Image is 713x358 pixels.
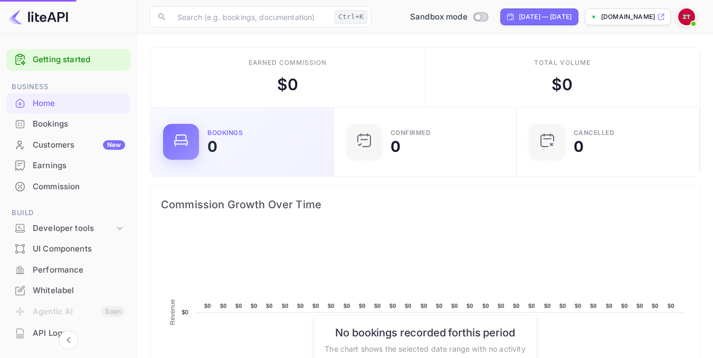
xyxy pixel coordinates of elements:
text: $0 [436,303,443,309]
a: Performance [6,260,130,279]
div: Home [6,93,130,114]
a: Commission [6,177,130,196]
div: Switch to Production mode [406,11,492,23]
div: Total volume [534,58,591,67]
div: Commission [6,177,130,197]
div: 0 [391,139,401,154]
text: $0 [220,303,227,309]
div: Home [33,98,125,110]
text: $0 [405,303,412,309]
div: New [103,140,125,150]
a: API Logs [6,323,130,343]
a: CustomersNew [6,135,130,154]
text: $0 [498,303,505,309]
text: $0 [668,303,674,309]
div: Performance [33,264,125,276]
div: Getting started [6,49,130,71]
text: $0 [590,303,597,309]
text: $0 [266,303,273,309]
span: Commission Growth Over Time [161,196,689,213]
text: $0 [482,303,489,309]
text: $0 [359,303,366,309]
h6: No bookings recorded for this period [325,326,525,338]
div: UI Components [33,243,125,255]
div: Earnings [33,160,125,172]
div: $ 0 [552,73,573,96]
text: $0 [606,303,613,309]
div: Click to change the date range period [500,8,578,25]
text: $0 [204,303,211,309]
div: Bookings [207,130,243,136]
text: $0 [528,303,535,309]
div: Customers [33,139,125,151]
div: 0 [207,139,217,154]
div: CANCELLED [574,130,615,136]
a: Bookings [6,114,130,133]
div: API Logs [33,327,125,340]
span: Sandbox mode [410,11,468,23]
div: Performance [6,260,130,280]
text: $0 [282,303,289,309]
div: Commission [33,181,125,193]
div: Earnings [6,156,130,176]
text: $0 [621,303,628,309]
div: Earned commission [249,58,327,67]
div: UI Components [6,239,130,259]
a: UI Components [6,239,130,258]
a: Getting started [33,54,125,66]
div: [DATE] — [DATE] [519,12,572,22]
div: 0 [574,139,584,154]
img: LiteAPI logo [8,8,68,25]
text: $0 [344,303,350,309]
span: Business [6,81,130,93]
text: $0 [328,303,335,309]
div: Ctrl+K [335,10,367,24]
text: $0 [544,303,551,309]
text: $0 [182,309,188,315]
text: $0 [652,303,659,309]
a: Earnings [6,156,130,175]
span: Build [6,207,130,219]
img: Zafer Tepe [678,8,695,25]
text: $0 [636,303,643,309]
text: $0 [575,303,582,309]
text: $0 [467,303,473,309]
text: $0 [312,303,319,309]
div: Bookings [33,118,125,130]
div: $ 0 [277,73,298,96]
text: $0 [389,303,396,309]
text: $0 [559,303,566,309]
text: $0 [421,303,427,309]
p: [DOMAIN_NAME] [601,12,655,22]
text: $0 [297,303,304,309]
div: Developer tools [6,219,130,238]
div: Bookings [6,114,130,134]
text: Revenue [169,299,176,325]
p: The chart shows the selected date range with no activity [325,343,525,354]
input: Search (e.g. bookings, documentation) [171,6,330,27]
button: Collapse navigation [59,331,78,350]
text: $0 [374,303,381,309]
text: $0 [513,303,520,309]
div: CustomersNew [6,135,130,156]
a: Whitelabel [6,280,130,300]
div: Developer tools [33,222,115,235]
text: $0 [451,303,458,309]
div: Whitelabel [33,285,125,297]
a: Home [6,93,130,113]
text: $0 [235,303,242,309]
div: Confirmed [391,130,431,136]
text: $0 [251,303,258,309]
div: Whitelabel [6,280,130,301]
div: API Logs [6,323,130,344]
